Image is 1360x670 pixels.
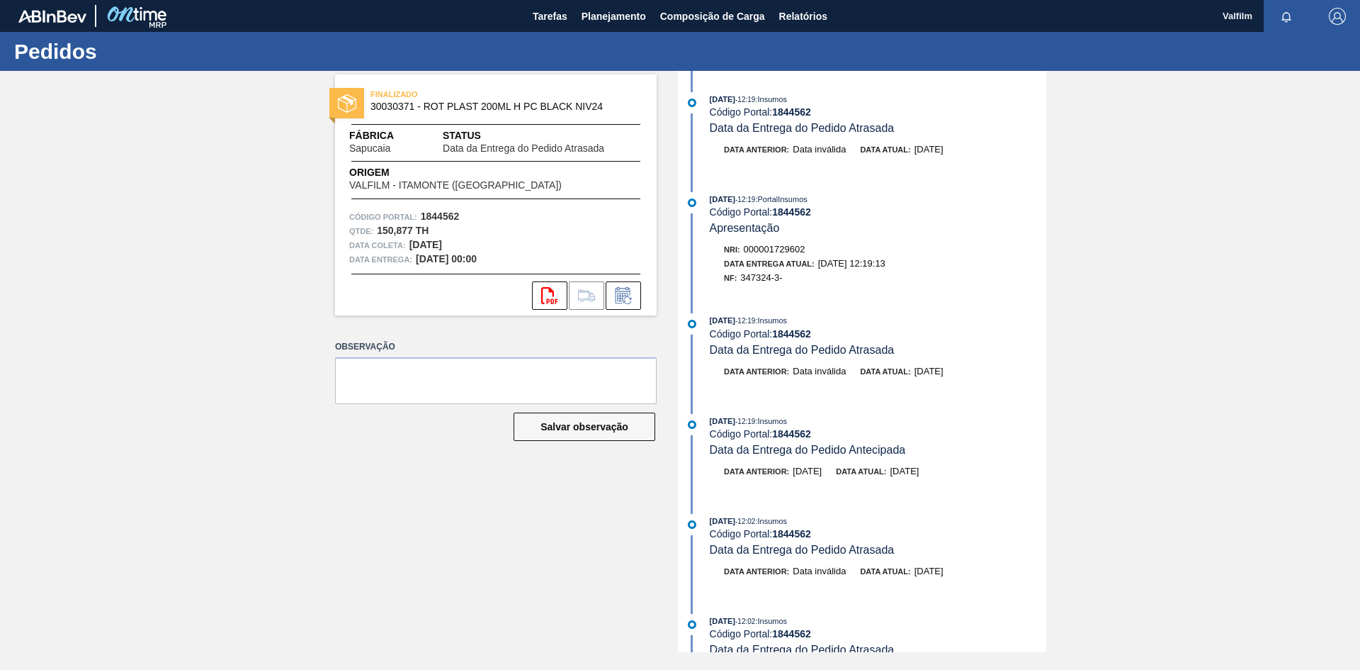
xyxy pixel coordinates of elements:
img: atual [688,199,696,207]
span: Data anterior: [724,367,789,376]
span: 347324-3- [740,272,782,283]
span: [DATE] [710,316,735,325]
span: [DATE] [710,195,735,203]
img: atual [688,420,696,429]
strong: 150,877 TH [377,225,429,236]
strong: [DATE] 00:00 [416,253,477,264]
span: Data anterior: [724,567,789,576]
span: FINALIZADO [370,87,569,101]
span: 000001729602 [744,244,805,255]
span: Data da Entrega do Pedido Atrasada [710,344,895,356]
span: - 12:02 [735,518,755,525]
strong: 1844562 [772,428,811,440]
div: Código Portal: [710,328,1046,340]
span: Planejamento [582,8,646,25]
strong: 1844562 [772,528,811,540]
div: Código Portal: [710,628,1046,640]
span: Data anterior: [724,145,789,154]
span: [DATE] [710,417,735,425]
span: Data da Entrega do Pedido Atrasada [443,143,604,154]
span: [DATE] [710,617,735,625]
span: [DATE] [914,566,943,576]
img: status [338,94,356,113]
span: Data atual: [836,467,886,476]
span: : PortalInsumos [755,195,807,203]
strong: 1844562 [772,206,811,218]
span: [DATE] [914,144,943,155]
span: Data atual: [860,567,910,576]
span: Data atual: [860,367,910,376]
span: - 12:19 [735,317,755,325]
strong: [DATE] [409,239,442,250]
span: NF: [724,274,737,282]
span: [DATE] [914,366,943,376]
span: : Insumos [755,95,787,104]
span: Data entrega: [349,252,412,267]
img: Logout [1329,8,1346,25]
span: [DATE] [890,466,919,476]
span: Qtde : [349,224,373,238]
span: Composição de Carga [660,8,765,25]
strong: 1844562 [772,106,811,118]
span: 30030371 - ROT PLAST 200ML H PC BLACK NIV24 [370,101,628,112]
span: [DATE] 12:19:13 [818,258,885,269]
span: - 12:19 [735,196,755,203]
span: Data inválida [793,144,846,155]
div: Código Portal: [710,528,1046,540]
span: : Insumos [755,517,787,525]
span: Apresentação [710,222,780,234]
span: Data inválida [793,566,846,576]
span: Status [443,128,642,143]
span: Data coleta: [349,238,406,252]
span: [DATE] [793,466,822,476]
span: Tarefas [533,8,567,25]
strong: 1844562 [421,211,460,222]
span: Sapucaia [349,143,390,154]
span: [DATE] [710,517,735,525]
img: atual [688,520,696,529]
span: Data atual: [860,145,910,154]
span: Data da Entrega do Pedido Atrasada [710,544,895,556]
span: VALFILM - ITAMONTE ([GEOGRAPHIC_DATA]) [349,180,562,191]
span: Data anterior: [724,467,789,476]
div: Abrir arquivo PDF [532,281,567,310]
span: : Insumos [755,417,787,425]
span: Data inválida [793,366,846,376]
div: Informar alteração no pedido [606,281,641,310]
span: [DATE] [710,95,735,104]
span: Origem [349,165,602,180]
h1: Pedidos [14,43,266,60]
span: : Insumos [755,617,787,625]
label: Observação [335,337,657,357]
strong: 1844562 [772,628,811,640]
span: Data da Entrega do Pedido Atrasada [710,122,895,134]
span: - 12:19 [735,96,755,104]
span: Fábrica [349,128,435,143]
span: Nri: [724,245,740,254]
div: Ir para Composição de Carga [569,281,604,310]
span: - 12:02 [735,618,755,625]
button: Salvar observação [514,413,655,441]
span: : Insumos [755,316,787,325]
div: Código Portal: [710,428,1046,440]
strong: 1844562 [772,328,811,340]
div: Código Portal: [710,206,1046,218]
img: atual [688,320,696,328]
div: Código Portal: [710,106,1046,118]
span: - 12:19 [735,418,755,425]
span: Código Portal: [349,210,417,224]
button: Notificações [1264,6,1309,26]
span: Relatórios [779,8,827,25]
span: Data da Entrega do Pedido Atrasada [710,644,895,656]
img: TNhmsLtSVTkK8tSr43FrP2fwEKptu5GPRR3wAAAABJRU5ErkJggg== [18,10,86,23]
span: Data Entrega Atual: [724,259,815,268]
span: Data da Entrega do Pedido Antecipada [710,444,906,456]
img: atual [688,620,696,629]
img: atual [688,99,696,107]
